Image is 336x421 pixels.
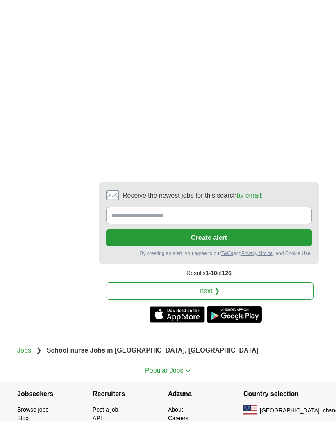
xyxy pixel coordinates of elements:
[106,229,312,246] button: Create alert
[99,264,319,282] div: Results of
[221,250,233,256] a: T&Cs
[106,250,312,257] div: By creating an alert, you agree to our and , and Cookie Use.
[93,406,118,413] a: Post a job
[17,406,48,413] a: Browse jobs
[236,192,261,199] a: by email
[47,347,259,354] strong: School nurse Jobs in [GEOGRAPHIC_DATA], [GEOGRAPHIC_DATA]
[17,347,31,354] a: Jobs
[106,282,314,300] a: next ❯
[150,306,205,323] a: Get the iPhone app
[168,406,183,413] a: About
[207,306,262,323] a: Get the Android app
[123,191,263,200] span: Receive the newest jobs for this search :
[206,270,217,276] span: 1-10
[260,406,320,415] span: [GEOGRAPHIC_DATA]
[36,347,41,354] span: ❯
[222,270,232,276] span: 126
[145,367,183,374] span: Popular Jobs
[185,369,191,373] img: toggle icon
[241,250,273,256] a: Privacy Notice
[243,382,319,405] h4: Country selection
[243,405,257,415] img: US flag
